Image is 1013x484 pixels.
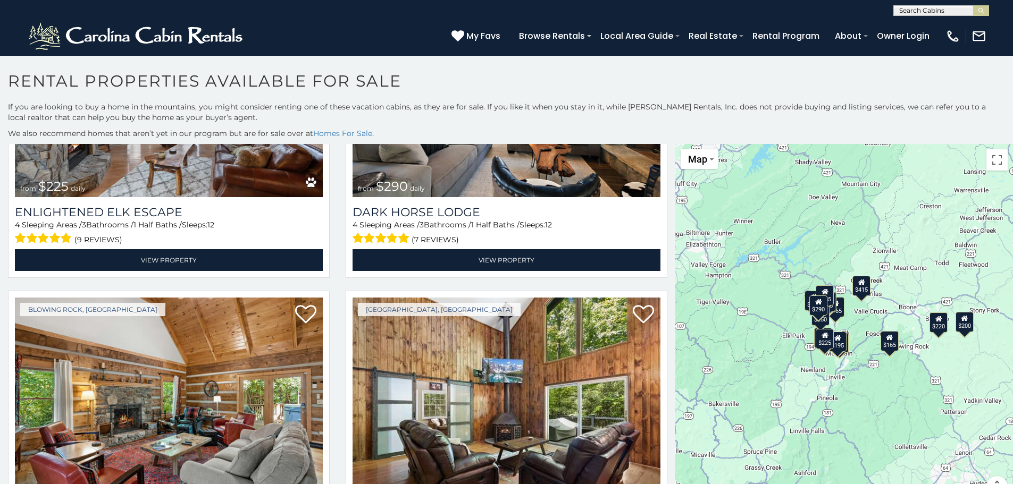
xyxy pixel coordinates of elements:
div: $420 [814,328,832,348]
span: 1 Half Baths / [471,220,520,230]
a: Dark Horse Lodge [353,205,660,219]
span: $225 [38,179,69,194]
img: White-1-2.png [27,20,247,52]
span: 1 Half Baths / [133,220,182,230]
span: 4 [15,220,20,230]
span: daily [410,184,425,192]
div: $250 [812,305,830,325]
a: Add to favorites [633,304,654,326]
a: Homes For Sale [313,129,372,138]
div: $135 [816,285,834,305]
span: Map [688,154,707,165]
div: $290 [831,332,849,352]
a: View Property [353,249,660,271]
img: mail-regular-white.png [972,29,986,44]
div: $225 [816,328,834,349]
a: Blowing Rock, [GEOGRAPHIC_DATA] [20,303,165,316]
span: daily [71,184,86,192]
span: $290 [376,179,408,194]
div: $200 [956,312,974,332]
a: Enlightened Elk Escape [15,205,323,219]
a: [GEOGRAPHIC_DATA], [GEOGRAPHIC_DATA] [358,303,521,316]
div: $290 [810,295,828,316]
a: Add to favorites [295,304,316,326]
span: 4 [353,220,357,230]
div: $415 [853,276,871,296]
span: 12 [207,220,214,230]
span: 3 [420,220,424,230]
a: About [830,27,867,45]
a: Owner Login [872,27,935,45]
a: My Favs [451,29,503,43]
span: 12 [545,220,552,230]
a: Browse Rentals [514,27,590,45]
button: Change map style [681,149,718,169]
a: Local Area Guide [595,27,679,45]
span: My Favs [466,29,500,43]
span: 3 [82,220,86,230]
div: $165 [827,296,845,317]
div: Sleeping Areas / Bathrooms / Sleeps: [353,219,660,247]
div: $195 [829,331,847,351]
a: Rental Program [747,27,825,45]
div: $265 [805,290,823,310]
a: View Property [15,249,323,271]
div: Sleeping Areas / Bathrooms / Sleeps: [15,219,323,247]
span: (7 reviews) [412,233,459,247]
span: (9 reviews) [74,233,122,247]
button: Toggle fullscreen view [986,149,1008,171]
img: phone-regular-white.png [945,29,960,44]
a: Real Estate [683,27,742,45]
div: $220 [930,312,948,332]
span: from [20,184,36,192]
div: $165 [881,331,899,351]
span: from [358,184,374,192]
